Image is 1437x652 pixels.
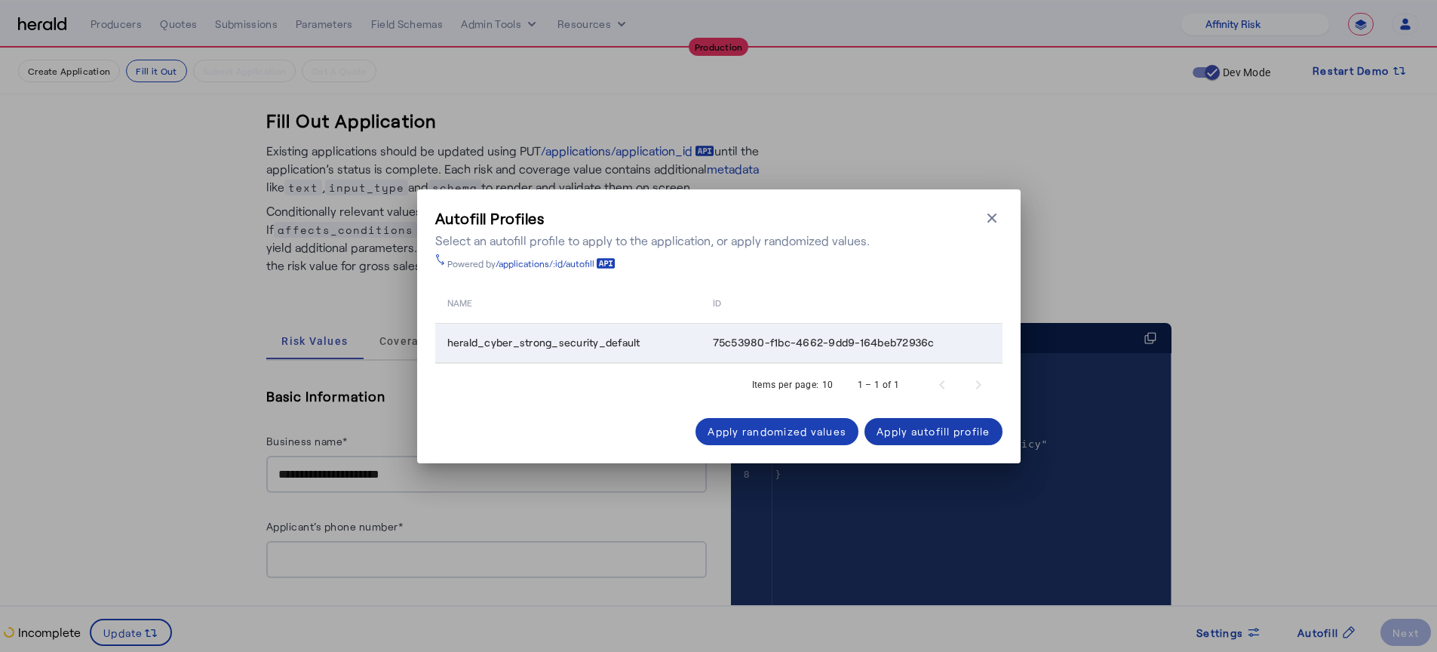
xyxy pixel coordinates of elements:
[713,335,935,350] span: 75c53980-f1bc-4662-9dd9-164beb72936c
[435,232,870,250] div: Select an autofill profile to apply to the application, or apply randomized values.
[864,418,1003,445] button: Apply autofill profile
[447,257,616,269] div: Powered by
[695,418,858,445] button: Apply randomized values
[708,423,846,439] div: Apply randomized values
[877,423,990,439] div: Apply autofill profile
[496,257,616,269] a: /applications/:id/autofill
[435,208,870,229] h3: Autofill Profiles
[435,281,1003,364] table: Table view of all quotes submitted by your platform
[713,294,721,309] span: id
[822,377,834,392] div: 10
[858,377,900,392] div: 1 – 1 of 1
[447,294,472,309] span: name
[752,377,819,392] div: Items per page:
[447,335,640,350] span: herald_cyber_strong_security_default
